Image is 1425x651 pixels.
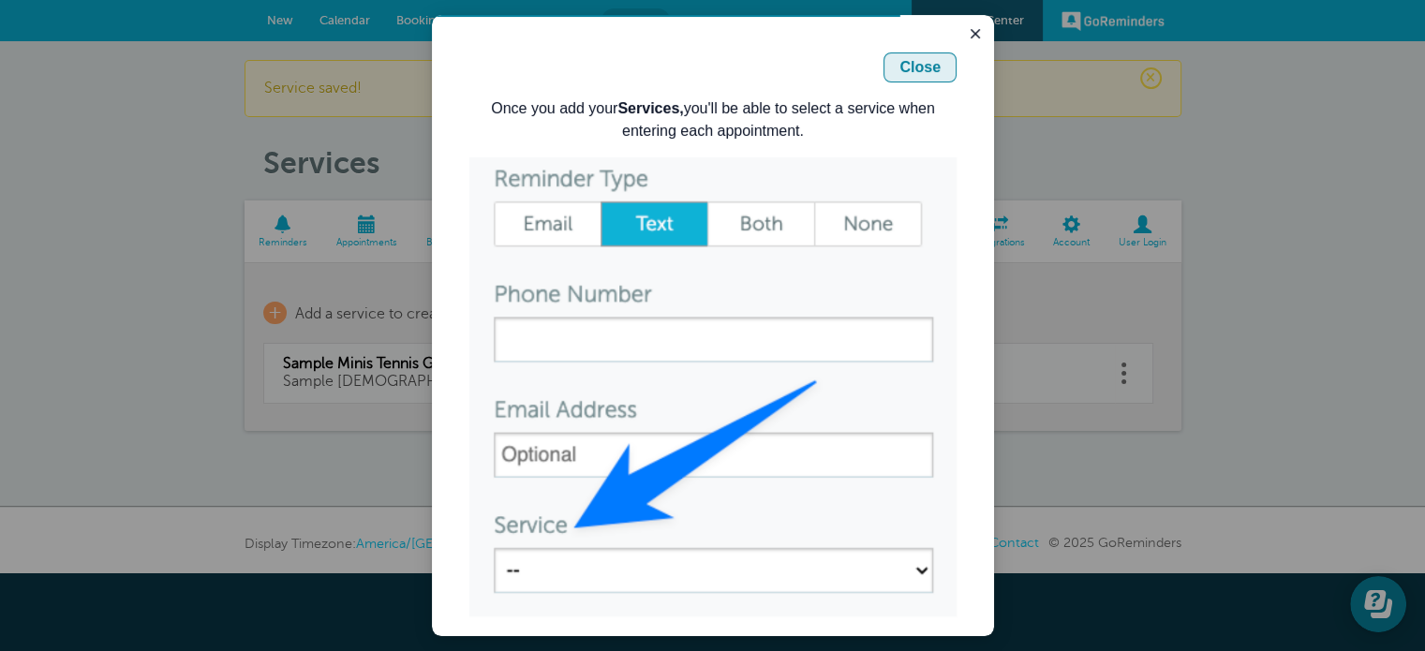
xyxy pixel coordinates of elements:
[532,7,555,30] button: Close guide
[37,82,525,127] p: Once you add your you'll be able to select a service when entering each appointment.
[432,15,994,636] iframe: modal
[468,41,509,64] div: Close
[186,85,251,101] b: Services,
